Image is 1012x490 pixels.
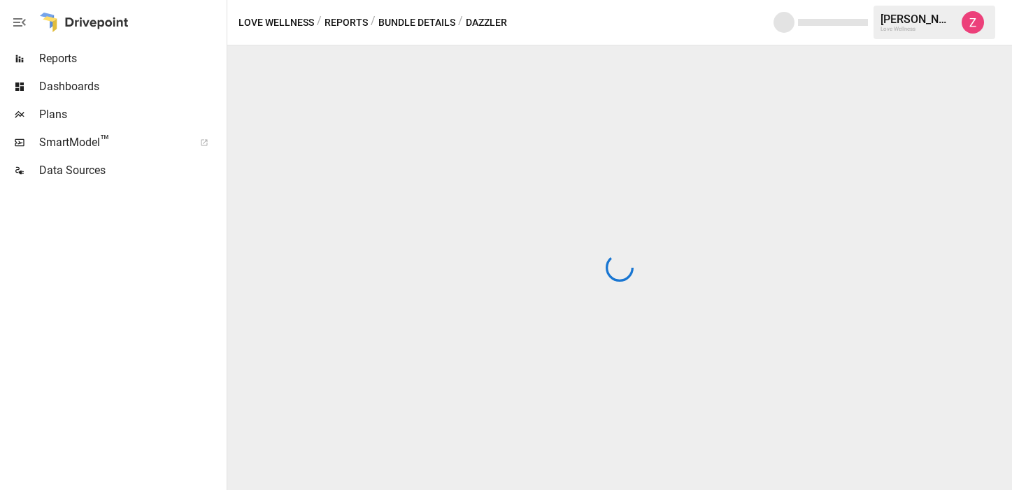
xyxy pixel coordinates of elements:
span: Reports [39,50,224,67]
button: Reports [325,14,368,31]
div: Love Wellness [881,26,953,32]
button: Love Wellness [238,14,314,31]
button: Bundle Details [378,14,455,31]
div: / [371,14,376,31]
span: Data Sources [39,162,224,179]
span: Dashboards [39,78,224,95]
div: [PERSON_NAME] [881,13,953,26]
span: ™ [100,132,110,150]
span: Plans [39,106,224,123]
div: / [317,14,322,31]
span: SmartModel [39,134,185,151]
button: Zoe Keller [953,3,992,42]
div: / [458,14,463,31]
img: Zoe Keller [962,11,984,34]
